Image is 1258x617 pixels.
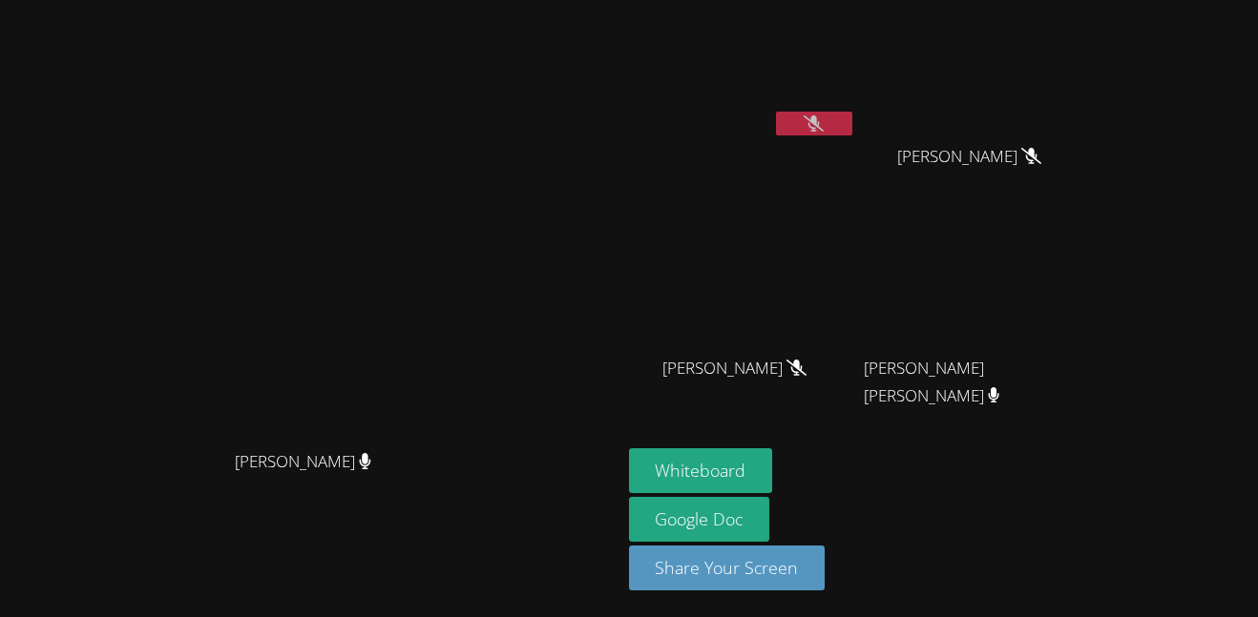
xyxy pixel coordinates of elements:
[662,355,807,382] span: [PERSON_NAME]
[864,355,1076,410] span: [PERSON_NAME] [PERSON_NAME]
[235,448,371,476] span: [PERSON_NAME]
[629,448,773,493] button: Whiteboard
[897,143,1041,171] span: [PERSON_NAME]
[629,545,826,590] button: Share Your Screen
[629,497,770,542] a: Google Doc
